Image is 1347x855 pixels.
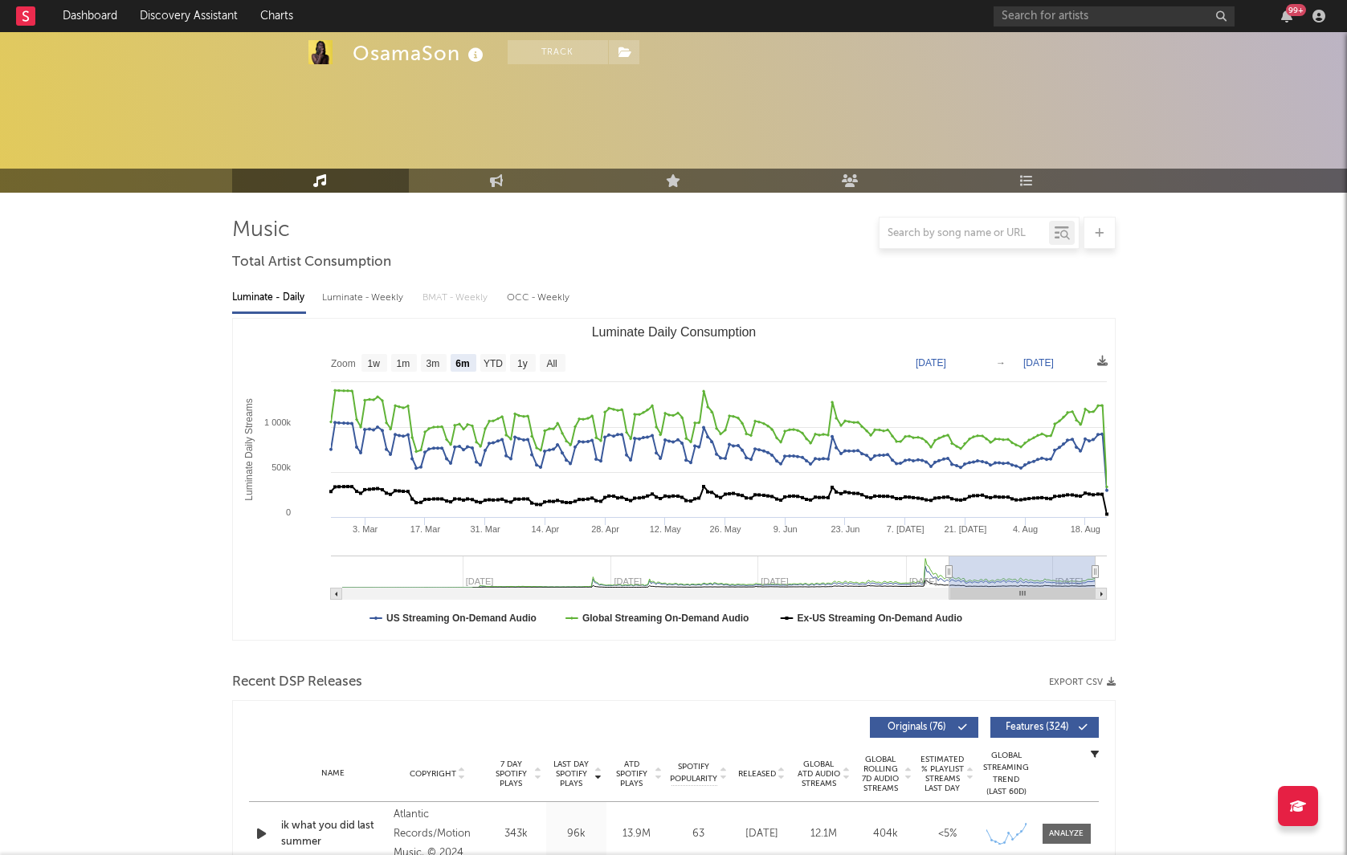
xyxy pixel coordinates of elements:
div: 99 + [1286,4,1306,16]
input: Search by song name or URL [880,227,1049,240]
text: 1 000k [263,417,291,427]
text: 7. [DATE] [886,524,924,534]
div: Luminate - Daily [232,284,306,311]
button: Export CSV [1049,678,1116,687]
text: Global Streaming On-Demand Audio [582,613,749,624]
text: → [996,357,1006,368]
input: Search for artists [994,6,1235,26]
text: 12. May [649,524,681,534]
span: Estimated % Playlist Streams Last Day [920,755,965,793]
svg: Luminate Daily Consumption [233,319,1115,640]
text: Ex-US Streaming On-Demand Audio [797,613,962,624]
text: Luminate Daily Consumption [591,325,756,339]
text: 6m [455,358,469,369]
text: Luminate Daily Streams [243,398,255,500]
button: Originals(76) [870,717,978,738]
text: 1m [396,358,410,369]
span: Last Day Spotify Plays [550,759,593,788]
text: 28. Apr [591,524,619,534]
span: Features ( 324 ) [1001,723,1075,732]
text: 500k [271,462,291,472]
span: Recent DSP Releases [232,673,362,692]
button: 99+ [1281,10,1292,22]
text: 14. Apr [531,524,559,534]
text: 17. Mar [410,524,440,534]
text: 21. [DATE] [944,524,986,534]
text: 4. Aug [1012,524,1037,534]
text: 1w [367,358,380,369]
div: Global Streaming Trend (Last 60D) [982,750,1031,798]
span: ATD Spotify Plays [610,759,653,788]
div: OCC - Weekly [507,284,571,311]
div: 404k [859,826,912,842]
text: [DATE] [1023,357,1054,368]
div: Luminate - Weekly [322,284,406,311]
div: Name [281,767,386,780]
div: 63 [671,826,727,842]
div: 13.9M [610,826,663,842]
button: Features(324) [990,717,1099,738]
text: 3m [426,358,439,369]
text: [DATE] [916,357,946,368]
text: US Streaming On-Demand Audio [386,613,537,624]
div: 343k [490,826,542,842]
text: 9. Jun [773,524,797,534]
span: Copyright [410,769,456,779]
text: 26. May [709,524,741,534]
text: 18. Aug [1070,524,1100,534]
text: 31. Mar [470,524,500,534]
span: Global ATD Audio Streams [797,759,841,788]
a: ik what you did last summer [281,818,386,849]
span: Originals ( 76 ) [880,723,954,732]
text: Zoom [331,358,356,369]
text: 0 [285,507,290,517]
button: Track [508,40,608,64]
text: 3. Mar [353,524,378,534]
div: <5% [920,826,974,842]
div: OsamaSon [353,40,488,67]
span: Released [738,769,776,779]
text: 23. Jun [831,524,859,534]
text: YTD [483,358,502,369]
span: Total Artist Consumption [232,253,391,272]
text: 1y [517,358,528,369]
div: [DATE] [735,826,789,842]
div: 12.1M [797,826,851,842]
span: Global Rolling 7D Audio Streams [859,755,903,793]
span: Spotify Popularity [670,761,717,785]
span: 7 Day Spotify Plays [490,759,533,788]
text: All [546,358,557,369]
div: 96k [550,826,602,842]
